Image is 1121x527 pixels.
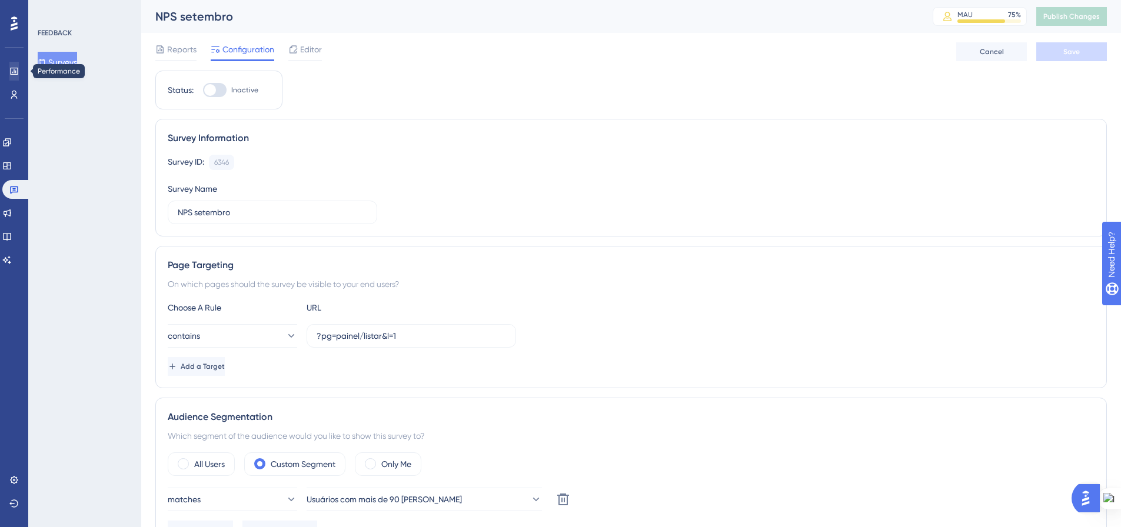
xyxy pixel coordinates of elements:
[38,52,77,73] button: Surveys
[168,301,297,315] div: Choose A Rule
[956,42,1027,61] button: Cancel
[155,8,903,25] div: NPS setembro
[168,258,1095,272] div: Page Targeting
[168,83,194,97] div: Status:
[168,324,297,348] button: contains
[1063,47,1080,56] span: Save
[1072,481,1107,516] iframe: UserGuiding AI Assistant Launcher
[168,182,217,196] div: Survey Name
[271,457,335,471] label: Custom Segment
[381,457,411,471] label: Only Me
[957,10,973,19] div: MAU
[168,488,297,511] button: matches
[194,457,225,471] label: All Users
[178,206,367,219] input: Type your Survey name
[181,362,225,371] span: Add a Target
[168,410,1095,424] div: Audience Segmentation
[167,42,197,56] span: Reports
[168,429,1095,443] div: Which segment of the audience would you like to show this survey to?
[168,155,204,170] div: Survey ID:
[28,3,74,17] span: Need Help?
[307,301,436,315] div: URL
[214,158,229,167] div: 6346
[231,85,258,95] span: Inactive
[168,131,1095,145] div: Survey Information
[1008,10,1021,19] div: 75 %
[168,492,201,506] span: matches
[1036,42,1107,61] button: Save
[222,42,274,56] span: Configuration
[1043,12,1100,21] span: Publish Changes
[1036,7,1107,26] button: Publish Changes
[168,277,1095,291] div: On which pages should the survey be visible to your end users?
[980,47,1004,56] span: Cancel
[307,492,462,506] span: Usuários com mais de 90 [PERSON_NAME]
[168,329,200,343] span: contains
[307,488,542,511] button: Usuários com mais de 90 [PERSON_NAME]
[317,329,506,342] input: yourwebsite.com/path
[168,357,225,376] button: Add a Target
[38,28,72,38] div: FEEDBACK
[300,42,322,56] span: Editor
